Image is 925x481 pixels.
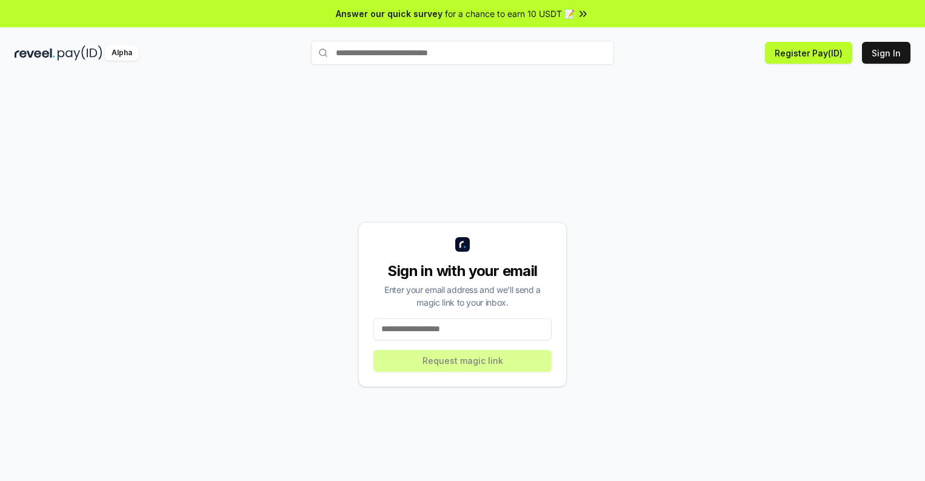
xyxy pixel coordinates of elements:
img: reveel_dark [15,45,55,61]
span: for a chance to earn 10 USDT 📝 [445,7,575,20]
div: Alpha [105,45,139,61]
div: Sign in with your email [373,261,552,281]
img: pay_id [58,45,102,61]
img: logo_small [455,237,470,252]
span: Answer our quick survey [336,7,442,20]
button: Register Pay(ID) [765,42,852,64]
div: Enter your email address and we’ll send a magic link to your inbox. [373,283,552,309]
button: Sign In [862,42,910,64]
